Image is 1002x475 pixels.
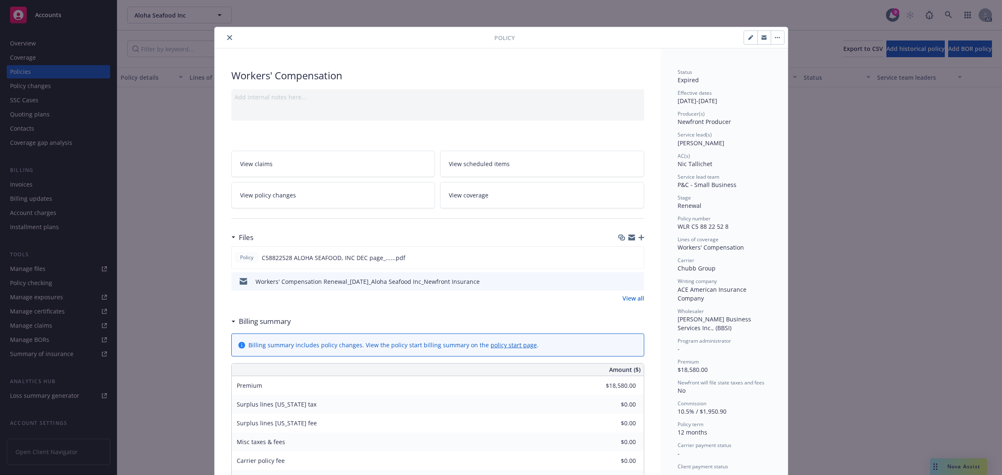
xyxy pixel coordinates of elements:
span: 12 months [678,428,707,436]
span: Newfront will file state taxes and fees [678,379,764,386]
span: Premium [678,358,699,365]
div: Workers' Compensation [678,243,771,252]
span: Client payment status [678,463,728,470]
input: 0.00 [587,379,641,392]
span: Effective dates [678,89,712,96]
span: [PERSON_NAME] Business Services Inc., (BBSI) [678,315,753,332]
span: Wholesaler [678,308,704,315]
span: ACE American Insurance Company [678,286,748,302]
span: Carrier policy fee [237,457,285,465]
span: - [678,345,680,353]
span: Policy term [678,421,703,428]
span: Policy [494,33,515,42]
div: Workers' Compensation Renewal_[DATE]_Aloha Seafood Inc_Newfront Insurance [256,277,480,286]
span: Renewal [678,202,701,210]
div: Billing summary [231,316,291,327]
span: Program administrator [678,337,731,344]
span: Policy [238,254,255,261]
input: 0.00 [587,417,641,430]
span: Newfront Producer [678,118,731,126]
span: [PERSON_NAME] [678,139,724,147]
span: AC(s) [678,152,690,159]
h3: Billing summary [239,316,291,327]
span: Lines of coverage [678,236,719,243]
span: Service lead team [678,173,719,180]
a: View claims [231,151,435,177]
button: close [225,33,235,43]
span: View policy changes [240,191,296,200]
span: Policy number [678,215,711,222]
span: Carrier payment status [678,442,731,449]
a: View policy changes [231,182,435,208]
input: 0.00 [587,436,641,448]
button: download file [620,253,626,262]
span: Service lead(s) [678,131,712,138]
span: Surplus lines [US_STATE] tax [237,400,316,408]
span: Writing company [678,278,717,285]
div: [DATE] - [DATE] [678,89,771,105]
span: WLR C5 88 22 52 8 [678,222,729,230]
div: Billing summary includes policy changes. View the policy start billing summary on the . [248,341,539,349]
span: Stage [678,194,691,201]
span: Nic Tallichet [678,160,712,168]
span: P&C - Small Business [678,181,736,189]
span: $18,580.00 [678,366,708,374]
a: View all [622,294,644,303]
span: 10.5% / $1,950.90 [678,407,726,415]
span: Expired [678,76,699,84]
button: preview file [633,253,640,262]
span: View scheduled items [449,159,510,168]
h3: Files [239,232,253,243]
a: View coverage [440,182,644,208]
span: Status [678,68,692,76]
button: preview file [633,277,641,286]
span: Amount ($) [609,365,640,374]
span: View claims [240,159,273,168]
span: Surplus lines [US_STATE] fee [237,419,317,427]
span: - [678,450,680,457]
span: Producer(s) [678,110,705,117]
span: C58822528 ALOHA SEAFOOD, INC DEC page_......pdf [262,253,405,262]
span: Chubb Group [678,264,716,272]
span: View coverage [449,191,488,200]
span: Misc taxes & fees [237,438,285,446]
div: Workers' Compensation [231,68,644,83]
span: Carrier [678,257,694,264]
div: Add internal notes here... [235,93,641,101]
button: download file [620,277,627,286]
span: Commission [678,400,706,407]
a: View scheduled items [440,151,644,177]
div: Files [231,232,253,243]
input: 0.00 [587,398,641,411]
span: No [678,387,686,394]
span: Premium [237,382,262,389]
input: 0.00 [587,455,641,467]
a: policy start page [491,341,537,349]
